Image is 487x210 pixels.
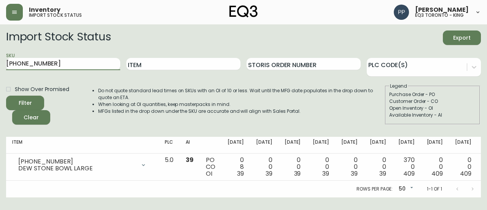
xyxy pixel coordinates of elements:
div: Customer Order - CO [389,98,476,105]
th: [DATE] [449,137,477,154]
div: Sage Round Coffee Table - Small [16,11,126,18]
span: 409 [431,169,443,178]
legend: Legend [389,83,408,90]
th: PLC [159,137,180,154]
span: Export [449,33,475,43]
h5: import stock status [29,13,82,18]
div: Filter [19,98,32,108]
span: OI [206,169,212,178]
div: DEW STONE BOWL LARGE [18,165,136,172]
div: Available Inventory - AI [389,112,476,119]
span: 409 [403,169,415,178]
div: 0 0 [370,157,386,177]
span: 409 [460,169,471,178]
th: Item [6,137,159,154]
div: 0 8 [228,157,244,177]
div: 0 0 [455,157,471,177]
th: [DATE] [392,137,421,154]
div: 0 0 [341,157,358,177]
td: 5.0 [159,154,180,181]
div: Choose from black oak, oak, or walnut. Larger table also available. [16,23,126,33]
span: Clear [18,113,44,122]
button: Clear [12,110,50,125]
div: $899 [110,52,126,59]
span: 39 [294,169,301,178]
div: 0 0 [427,157,443,177]
span: 39 [237,169,244,178]
div: Open Inventory - OI [389,105,476,112]
span: 39 [322,169,329,178]
th: [DATE] [364,137,392,154]
div: PO CO [206,157,215,177]
button: Filter [6,96,44,110]
th: [DATE] [279,137,307,154]
th: [DATE] [250,137,279,154]
div: 50 [396,183,415,196]
div: 0 0 [313,157,329,177]
span: [PERSON_NAME] [415,7,469,13]
img: logo [229,5,258,18]
h2: Import Stock Status [6,30,111,45]
th: [DATE] [421,137,449,154]
span: 39 [351,169,358,178]
li: MFGs listed in the drop down under the SKU are accurate and will align with Sales Portal. [98,108,384,115]
th: [DATE] [221,137,250,154]
th: [DATE] [335,137,364,154]
div: 32.5w × 32.5d × 15h [16,18,126,23]
h5: eq3 toronto - king [415,13,464,18]
span: 39 [266,169,272,178]
li: When looking at OI quantities, keep masterpacks in mind. [98,101,384,108]
div: [PHONE_NUMBER] [18,158,136,165]
span: Inventory [29,7,60,13]
th: AI [180,137,200,154]
div: 370 0 [398,157,415,177]
div: 0 0 [256,157,272,177]
span: Show Over Promised [15,85,69,93]
div: Purchase Order - PO [389,91,476,98]
p: 1-1 of 1 [427,186,442,192]
img: 93ed64739deb6bac3372f15ae91c6632 [394,5,409,20]
span: 39 [186,155,194,164]
div: [PHONE_NUMBER]DEW STONE BOWL LARGE [12,157,153,173]
li: Do not quote standard lead times on SKUs with an OI of 10 or less. Wait until the MFG date popula... [98,87,384,101]
button: Export [443,30,481,45]
div: 0 0 [285,157,301,177]
p: Rows per page: [356,186,393,192]
th: [DATE] [307,137,335,154]
span: 39 [379,169,386,178]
